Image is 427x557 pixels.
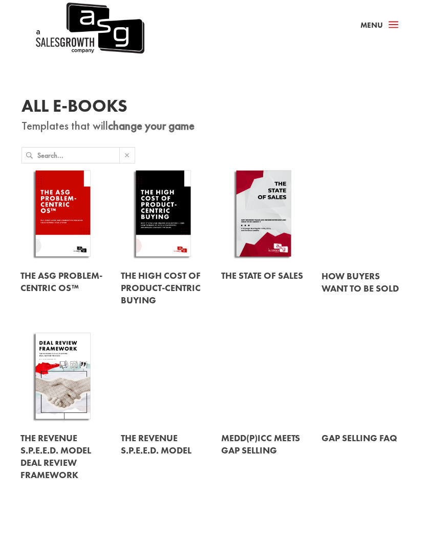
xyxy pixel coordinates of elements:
span: Menu [360,20,383,30]
input: Search... [37,148,119,163]
p: Templates that will [22,120,406,132]
h1: All E-Books [22,97,406,120]
span: a [386,17,401,33]
strong: change your game [108,118,195,133]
